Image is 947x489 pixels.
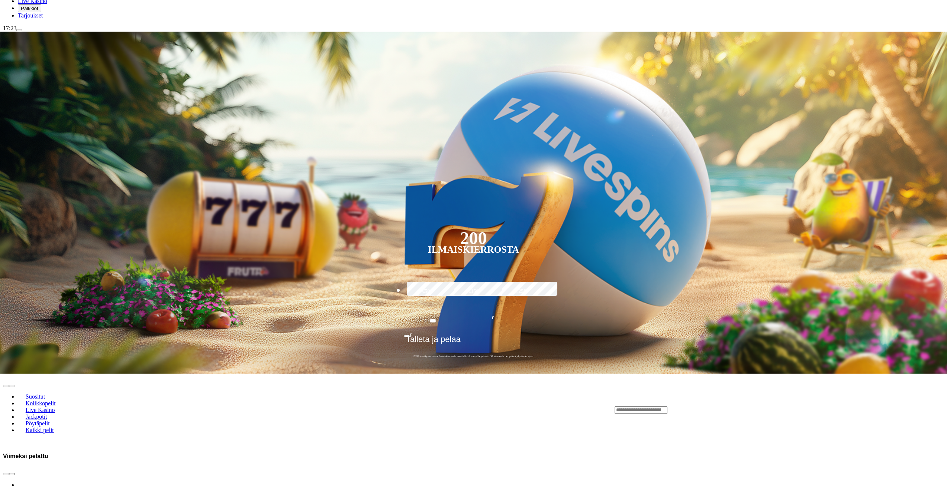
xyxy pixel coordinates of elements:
[615,406,667,414] input: Search
[23,413,50,420] span: Jackpotit
[23,420,53,426] span: Pöytäpelit
[18,418,57,429] a: Pöytäpelit
[18,12,43,19] a: gift-inverted iconTarjoukset
[23,427,57,433] span: Kaikki pelit
[406,335,461,349] span: Talleta ja pelaa
[23,407,58,413] span: Live Kasino
[460,234,487,243] div: 200
[9,385,15,387] button: next slide
[18,391,53,402] a: Suositut
[3,374,944,447] header: Lobby
[492,314,494,322] span: €
[18,397,63,409] a: Kolikkopelit
[23,400,59,406] span: Kolikkopelit
[18,12,43,19] span: Tarjoukset
[3,453,48,460] h3: Viimeksi pelattu
[3,473,9,475] button: prev slide
[404,354,543,358] span: 200 kierrätysvapaata ilmaiskierrosta ensitalletuksen yhteydessä. 50 kierrosta per päivä, 4 päivän...
[500,281,542,302] label: €250
[404,334,543,350] button: Talleta ja pelaa
[18,411,55,422] a: Jackpotit
[3,385,9,387] button: prev slide
[16,29,22,31] button: menu
[23,393,48,400] span: Suositut
[18,404,62,415] a: Live Kasino
[428,245,519,254] div: Ilmaiskierrosta
[9,473,15,475] button: next slide
[405,281,447,302] label: €50
[452,281,495,302] label: €150
[3,381,600,440] nav: Lobby
[410,332,412,337] span: €
[18,424,62,435] a: Kaikki pelit
[18,4,41,12] button: reward iconPalkkiot
[21,6,38,11] span: Palkkiot
[3,25,16,31] span: 17:23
